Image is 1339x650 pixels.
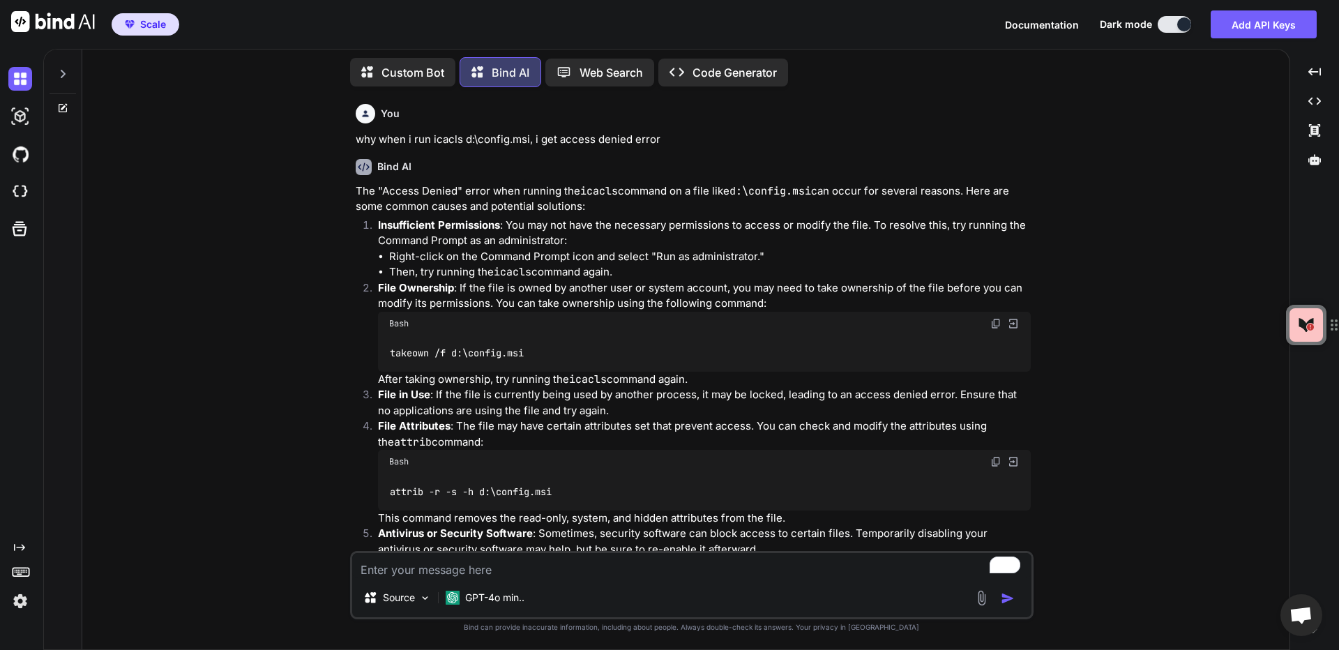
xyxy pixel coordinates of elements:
img: cloudideIcon [8,180,32,204]
code: attrib -r -s -h d:\config.msi [389,485,553,499]
p: Source [383,591,415,605]
span: Bash [389,318,409,329]
p: After taking ownership, try running the command again. [378,372,1031,388]
strong: File Attributes [378,419,451,432]
span: Scale [140,17,166,31]
img: copy [990,318,1001,329]
p: The "Access Denied" error when running the command on a file like can occur for several reasons. ... [356,183,1031,215]
a: Open chat [1280,594,1322,636]
p: : Sometimes, security software can block access to certain files. Temporarily disabling your anti... [378,526,1031,557]
p: GPT-4o min.. [465,591,524,605]
code: icacls [569,372,607,386]
strong: Antivirus or Security Software [378,527,533,540]
strong: File in Use [378,388,430,401]
p: : If the file is owned by another user or system account, you may need to take ownership of the f... [378,280,1031,312]
p: Bind can provide inaccurate information, including about people. Always double-check its answers.... [350,622,1034,633]
p: Custom Bot [381,64,444,81]
img: githubDark [8,142,32,166]
img: darkChat [8,67,32,91]
code: icacls [580,184,618,198]
p: : You may not have the necessary permissions to access or modify the file. To resolve this, try r... [378,218,1031,249]
img: darkAi-studio [8,105,32,128]
p: : If the file is currently being used by another process, it may be locked, leading to an access ... [378,387,1031,418]
button: Documentation [1005,17,1079,32]
code: takeown /f d:\config.msi [389,346,525,361]
img: settings [8,589,32,613]
strong: File Ownership [378,281,454,294]
h6: Bind AI [377,160,411,174]
p: Bind AI [492,64,529,81]
p: why when i run icacls d:\config.msi, i get access denied error [356,132,1031,148]
img: GPT-4o mini [446,591,460,605]
img: Bind AI [11,11,95,32]
strong: Insufficient Permissions [378,218,500,232]
img: icon [1001,591,1015,605]
h6: You [381,107,400,121]
button: Add API Keys [1211,10,1317,38]
code: attrib [394,435,432,449]
p: Code Generator [693,64,777,81]
img: copy [990,456,1001,467]
img: attachment [974,590,990,606]
code: icacls [494,265,531,279]
p: This command removes the read-only, system, and hidden attributes from the file. [378,511,1031,527]
img: Open in Browser [1007,455,1020,468]
button: premiumScale [112,13,179,36]
img: premium [125,20,135,29]
img: Open in Browser [1007,317,1020,330]
li: Then, try running the command again. [389,264,1031,280]
span: Documentation [1005,19,1079,31]
textarea: To enrich screen reader interactions, please activate Accessibility in Grammarly extension settings [352,553,1031,578]
img: Pick Models [419,592,431,604]
span: Dark mode [1100,17,1152,31]
p: : The file may have certain attributes set that prevent access. You can check and modify the attr... [378,418,1031,450]
li: Right-click on the Command Prompt icon and select "Run as administrator." [389,249,1031,265]
p: Web Search [580,64,643,81]
span: Bash [389,456,409,467]
code: d:\config.msi [729,184,811,198]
